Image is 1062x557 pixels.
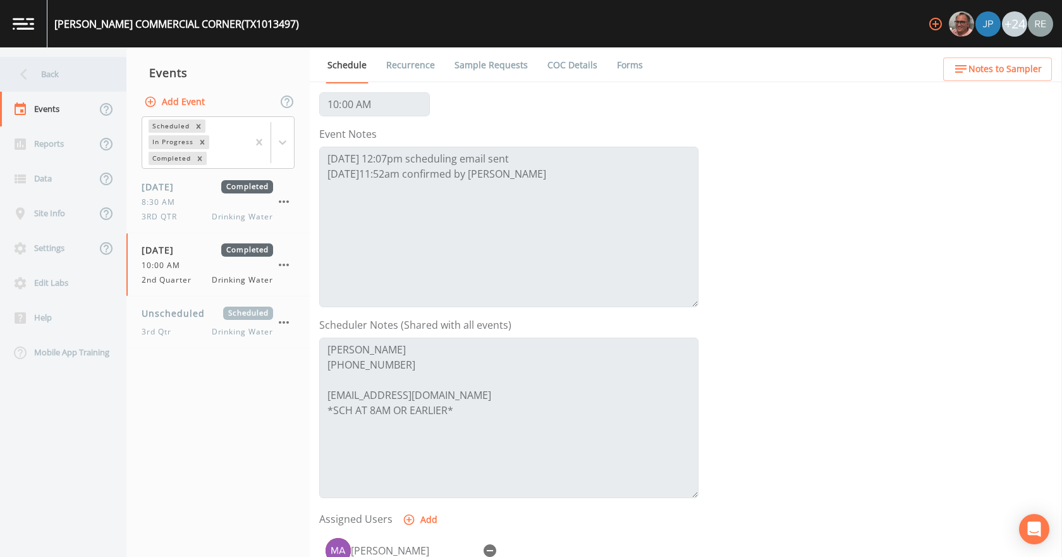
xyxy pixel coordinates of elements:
[149,152,193,165] div: Completed
[948,11,975,37] div: Mike Franklin
[142,90,210,114] button: Add Event
[319,338,699,498] textarea: [PERSON_NAME] [PHONE_NUMBER] [EMAIL_ADDRESS][DOMAIN_NAME] *SCH AT 8AM OR EARLIER*
[13,18,34,30] img: logo
[142,180,183,193] span: [DATE]
[212,274,273,286] span: Drinking Water
[975,11,1001,37] div: Joshua gere Paul
[384,47,437,83] a: Recurrence
[142,307,214,320] span: Unscheduled
[943,58,1052,81] button: Notes to Sampler
[223,307,273,320] span: Scheduled
[142,274,199,286] span: 2nd Quarter
[54,16,299,32] div: [PERSON_NAME] COMMERCIAL CORNER (TX1013497)
[326,47,369,83] a: Schedule
[195,135,209,149] div: Remove In Progress
[126,297,310,348] a: UnscheduledScheduled3rd QtrDrinking Water
[319,147,699,307] textarea: [DATE] 12:07pm scheduling email sent [DATE]11:52am confirmed by [PERSON_NAME]
[212,211,273,223] span: Drinking Water
[142,197,183,208] span: 8:30 AM
[1002,11,1027,37] div: +24
[319,126,377,142] label: Event Notes
[400,508,442,532] button: Add
[212,326,273,338] span: Drinking Water
[149,119,192,133] div: Scheduled
[149,135,195,149] div: In Progress
[975,11,1001,37] img: 41241ef155101aa6d92a04480b0d0000
[142,243,183,257] span: [DATE]
[221,180,273,193] span: Completed
[319,511,393,527] label: Assigned Users
[615,47,645,83] a: Forms
[142,211,185,223] span: 3RD QTR
[546,47,599,83] a: COC Details
[126,170,310,233] a: [DATE]Completed8:30 AM3RD QTRDrinking Water
[319,317,511,333] label: Scheduler Notes (Shared with all events)
[193,152,207,165] div: Remove Completed
[126,57,310,89] div: Events
[1019,514,1049,544] div: Open Intercom Messenger
[949,11,974,37] img: e2d790fa78825a4bb76dcb6ab311d44c
[221,243,273,257] span: Completed
[142,326,179,338] span: 3rd Qtr
[1028,11,1053,37] img: e720f1e92442e99c2aab0e3b783e6548
[192,119,205,133] div: Remove Scheduled
[126,233,310,297] a: [DATE]Completed10:00 AM2nd QuarterDrinking Water
[142,260,188,271] span: 10:00 AM
[453,47,530,83] a: Sample Requests
[968,61,1042,77] span: Notes to Sampler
